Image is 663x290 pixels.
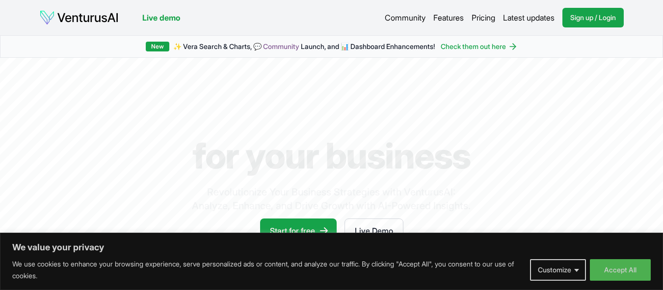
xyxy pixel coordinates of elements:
a: Community [385,12,425,24]
div: New [146,42,169,51]
a: Start for free [260,218,337,243]
a: Features [433,12,464,24]
p: We use cookies to enhance your browsing experience, serve personalized ads or content, and analyz... [12,258,523,282]
a: Check them out here [441,42,518,51]
a: Sign up / Login [562,8,624,27]
a: Community [263,42,299,50]
img: logo [39,10,119,25]
button: Customize [530,259,586,281]
span: Sign up / Login [570,13,616,23]
button: Accept All [590,259,651,281]
span: ✨ Vera Search & Charts, 💬 Launch, and 📊 Dashboard Enhancements! [173,42,435,51]
a: Live demo [142,12,180,24]
p: We value your privacy [12,242,651,253]
a: Latest updates [503,12,555,24]
a: Pricing [472,12,495,24]
a: Live Demo [345,218,403,243]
